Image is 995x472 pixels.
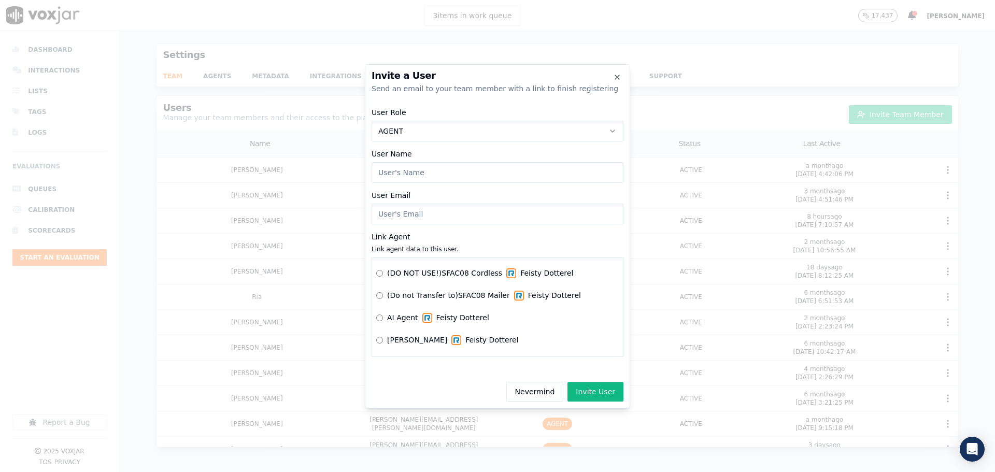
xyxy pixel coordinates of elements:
[372,191,410,199] label: User Email
[447,331,465,349] button: [PERSON_NAME] Feisty Dotterel
[418,309,436,327] button: AI Agent Feisty Dotterel
[376,307,619,329] label: Feisty Dotterel
[376,314,383,321] input: AI Agent RINGCENTRAL_OFFICE_icon Feisty Dotterel
[567,382,623,402] button: Invite User
[372,150,412,158] label: User Name
[372,204,623,224] input: User's Email
[447,331,465,349] img: RINGCENTRAL_OFFICE_icon
[418,309,436,327] img: RINGCENTRAL_OFFICE_icon
[387,312,418,323] p: AI Agent
[372,71,623,80] h2: Invite a User
[447,353,465,371] img: RINGCENTRAL_OFFICE_icon
[372,233,410,241] label: Link Agent
[387,268,502,278] p: (DO NOT USE!)SFAC08 Cordless
[447,353,465,371] button: [PERSON_NAME] Feisty Dotterel
[372,108,406,117] label: User Role
[387,290,510,301] p: (Do not Transfer to)SFAC08 Mailer
[376,292,383,299] input: (Do not Transfer to)SFAC08 Mailer RINGCENTRAL_OFFICE_icon Feisty Dotterel
[372,162,623,183] input: User's Name
[376,284,619,307] label: Feisty Dotterel
[960,437,985,462] div: Open Intercom Messenger
[376,270,383,277] input: (DO NOT USE!)SFAC08 Cordless RINGCENTRAL_OFFICE_icon Feisty Dotterel
[510,287,528,305] img: RINGCENTRAL_OFFICE_icon
[506,382,564,402] button: Nevermind
[387,335,447,345] p: [PERSON_NAME]
[376,262,619,284] label: Feisty Dotterel
[376,351,619,374] label: Feisty Dotterel
[378,126,403,136] span: AGENT
[376,337,383,344] input: [PERSON_NAME] RINGCENTRAL_OFFICE_icon Feisty Dotterel
[372,83,623,94] div: Send an email to your team member with a link to finish registering
[502,264,520,282] img: RINGCENTRAL_OFFICE_icon
[376,329,619,351] label: Feisty Dotterel
[502,264,520,282] button: (DO NOT USE!)SFAC08 Cordless Feisty Dotterel
[510,287,528,305] button: (Do not Transfer to)SFAC08 Mailer Feisty Dotterel
[372,243,623,258] p: Link agent data to this user.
